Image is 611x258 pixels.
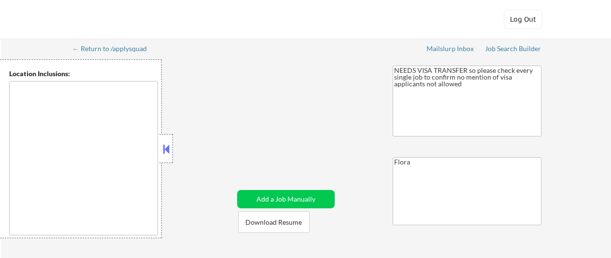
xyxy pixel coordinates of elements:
button: Download Resume [238,211,310,233]
div: Mailslurp Inbox [426,45,475,52]
button: Log Out [504,10,542,29]
div: Job Search Builder [485,45,541,52]
div: ← Return to /applysquad [72,45,156,52]
button: Add a Job Manually [237,190,335,208]
a: ← Return to /applysquad [72,45,156,54]
a: Mailslurp Inbox [426,45,475,54]
div: Location Inclusions: [9,69,158,79]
